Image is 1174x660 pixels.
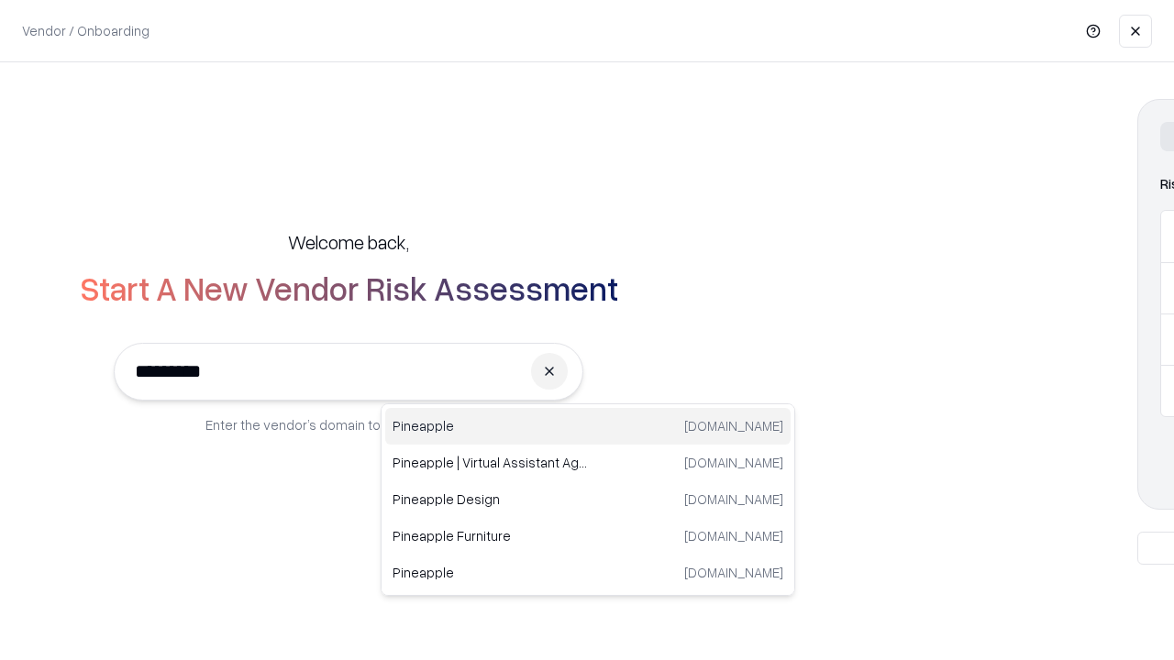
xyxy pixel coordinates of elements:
[684,453,783,472] p: [DOMAIN_NAME]
[393,563,588,582] p: Pineapple
[393,416,588,435] p: Pineapple
[205,415,492,434] p: Enter the vendor’s domain to begin onboarding
[80,269,618,306] h2: Start A New Vendor Risk Assessment
[684,416,783,435] p: [DOMAIN_NAME]
[381,403,795,596] div: Suggestions
[684,489,783,509] p: [DOMAIN_NAME]
[393,489,588,509] p: Pineapple Design
[288,229,409,255] h5: Welcome back,
[684,563,783,582] p: [DOMAIN_NAME]
[393,453,588,472] p: Pineapple | Virtual Assistant Agency
[22,21,150,40] p: Vendor / Onboarding
[393,526,588,545] p: Pineapple Furniture
[684,526,783,545] p: [DOMAIN_NAME]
